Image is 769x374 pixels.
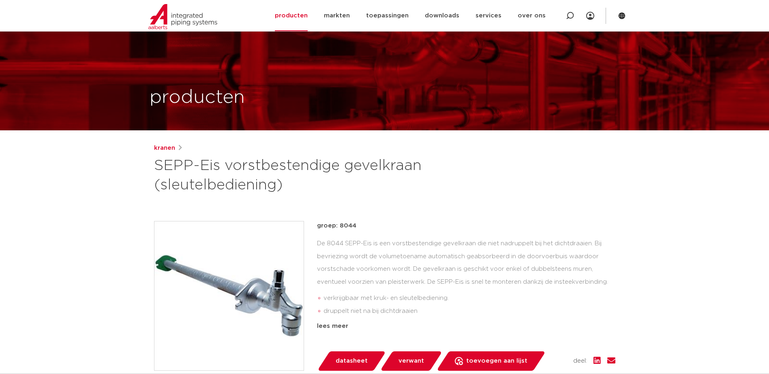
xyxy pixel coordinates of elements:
span: datasheet [336,355,368,368]
a: verwant [380,351,442,371]
span: deel: [573,356,587,366]
a: kranen [154,143,175,153]
h1: producten [150,85,245,110]
img: Product Image for SEPP-Eis vorstbestendige gevelkraan (sleutelbediening) [154,221,304,370]
span: verwant [398,355,424,368]
li: druppelt niet na bij dichtdraaien [323,305,615,318]
li: eenvoudige en snelle montage dankzij insteekverbinding [323,318,615,331]
div: lees meer [317,321,615,331]
h1: SEPP-Eis vorstbestendige gevelkraan (sleutelbediening) [154,156,458,195]
span: toevoegen aan lijst [466,355,527,368]
li: verkrijgbaar met kruk- en sleutelbediening. [323,292,615,305]
p: groep: 8044 [317,221,615,231]
div: De 8044 SEPP-Eis is een vorstbestendige gevelkraan die niet nadruppelt bij het dichtdraaien. Bij ... [317,237,615,318]
a: datasheet [317,351,386,371]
